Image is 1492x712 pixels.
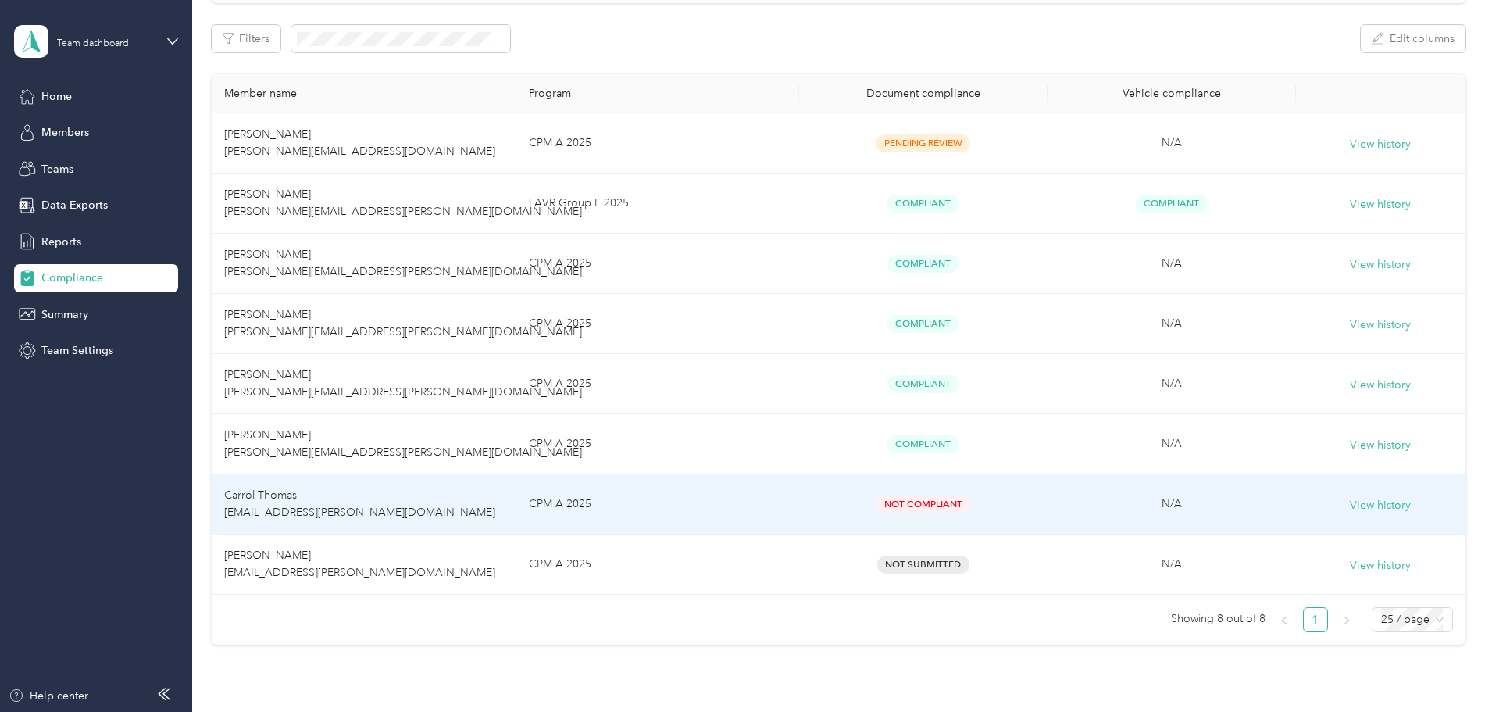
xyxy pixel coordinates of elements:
[1334,607,1359,632] button: right
[516,174,798,234] td: FAVR Group E 2025
[1162,256,1182,270] span: N/A
[1350,136,1411,153] button: View history
[1350,557,1411,574] button: View history
[516,414,798,474] td: CPM A 2025
[1334,607,1359,632] li: Next Page
[212,25,280,52] button: Filters
[1350,437,1411,454] button: View history
[1272,607,1297,632] button: left
[41,234,81,250] span: Reports
[41,124,89,141] span: Members
[887,435,959,453] span: Compliant
[1381,608,1444,631] span: 25 / page
[212,74,516,113] th: Member name
[1162,136,1182,149] span: N/A
[1361,25,1465,52] button: Edit columns
[516,74,798,113] th: Program
[812,87,1035,100] div: Document compliance
[887,195,959,213] span: Compliant
[887,255,959,273] span: Compliant
[516,535,798,595] td: CPM A 2025
[1350,256,1411,274] button: View history
[224,488,495,519] span: Carrol Thomas [EMAIL_ADDRESS][PERSON_NAME][DOMAIN_NAME]
[1350,497,1411,514] button: View history
[1136,195,1208,213] span: Compliant
[1162,377,1182,390] span: N/A
[1342,616,1351,625] span: right
[224,428,582,459] span: [PERSON_NAME] [PERSON_NAME][EMAIL_ADDRESS][PERSON_NAME][DOMAIN_NAME]
[876,134,970,152] span: Pending Review
[41,88,72,105] span: Home
[1162,317,1182,330] span: N/A
[224,248,582,278] span: [PERSON_NAME] [PERSON_NAME][EMAIL_ADDRESS][PERSON_NAME][DOMAIN_NAME]
[41,161,73,177] span: Teams
[877,556,969,574] span: Not Submitted
[41,197,108,213] span: Data Exports
[876,496,970,513] span: Not Compliant
[9,688,88,704] button: Help center
[224,368,582,399] span: [PERSON_NAME] [PERSON_NAME][EMAIL_ADDRESS][PERSON_NAME][DOMAIN_NAME]
[1350,377,1411,394] button: View history
[1405,624,1492,712] iframe: Everlance-gr Chat Button Frame
[516,294,798,354] td: CPM A 2025
[887,315,959,333] span: Compliant
[224,188,582,218] span: [PERSON_NAME] [PERSON_NAME][EMAIL_ADDRESS][PERSON_NAME][DOMAIN_NAME]
[1162,557,1182,571] span: N/A
[1162,437,1182,450] span: N/A
[1272,607,1297,632] li: Previous Page
[1162,497,1182,510] span: N/A
[1304,608,1327,631] a: 1
[1350,196,1411,213] button: View history
[224,308,582,338] span: [PERSON_NAME] [PERSON_NAME][EMAIL_ADDRESS][PERSON_NAME][DOMAIN_NAME]
[224,127,495,158] span: [PERSON_NAME] [PERSON_NAME][EMAIL_ADDRESS][DOMAIN_NAME]
[1372,607,1453,632] div: Page Size
[1280,616,1289,625] span: left
[516,474,798,535] td: CPM A 2025
[41,306,88,323] span: Summary
[224,549,495,579] span: [PERSON_NAME] [EMAIL_ADDRESS][PERSON_NAME][DOMAIN_NAME]
[887,375,959,393] span: Compliant
[516,234,798,294] td: CPM A 2025
[41,342,113,359] span: Team Settings
[41,270,103,286] span: Compliance
[57,39,129,48] div: Team dashboard
[1303,607,1328,632] li: 1
[1171,607,1265,631] span: Showing 8 out of 8
[1060,87,1283,100] div: Vehicle compliance
[516,354,798,414] td: CPM A 2025
[1350,317,1411,334] button: View history
[516,113,798,174] td: CPM A 2025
